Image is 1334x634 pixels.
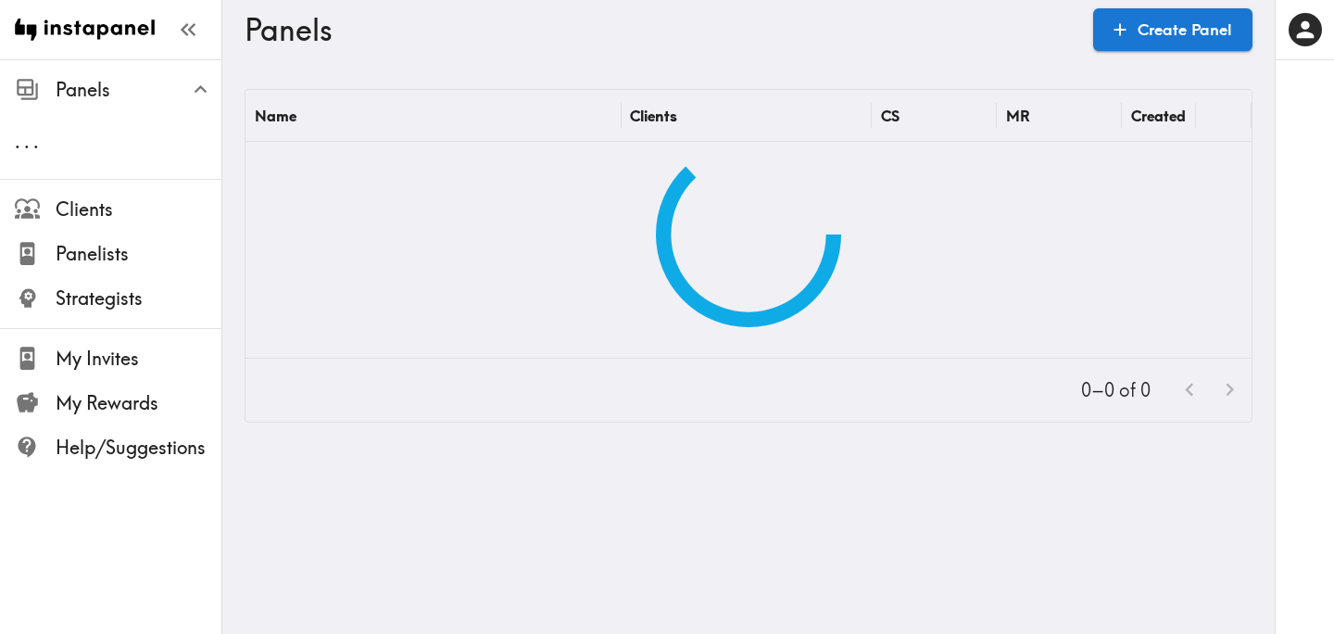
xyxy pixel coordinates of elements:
[1093,8,1252,51] a: Create Panel
[56,285,221,311] span: Strategists
[56,77,221,103] span: Panels
[56,390,221,416] span: My Rewards
[56,197,221,222] span: Clients
[56,435,221,461] span: Help/Suggestions
[15,130,20,153] span: .
[245,12,1078,47] h3: Panels
[1131,107,1186,125] div: Created
[56,241,221,267] span: Panelists
[881,107,900,125] div: CS
[1006,107,1030,125] div: MR
[255,107,296,125] div: Name
[1081,377,1151,403] p: 0–0 of 0
[56,346,221,372] span: My Invites
[24,130,30,153] span: .
[33,130,39,153] span: .
[630,107,677,125] div: Clients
